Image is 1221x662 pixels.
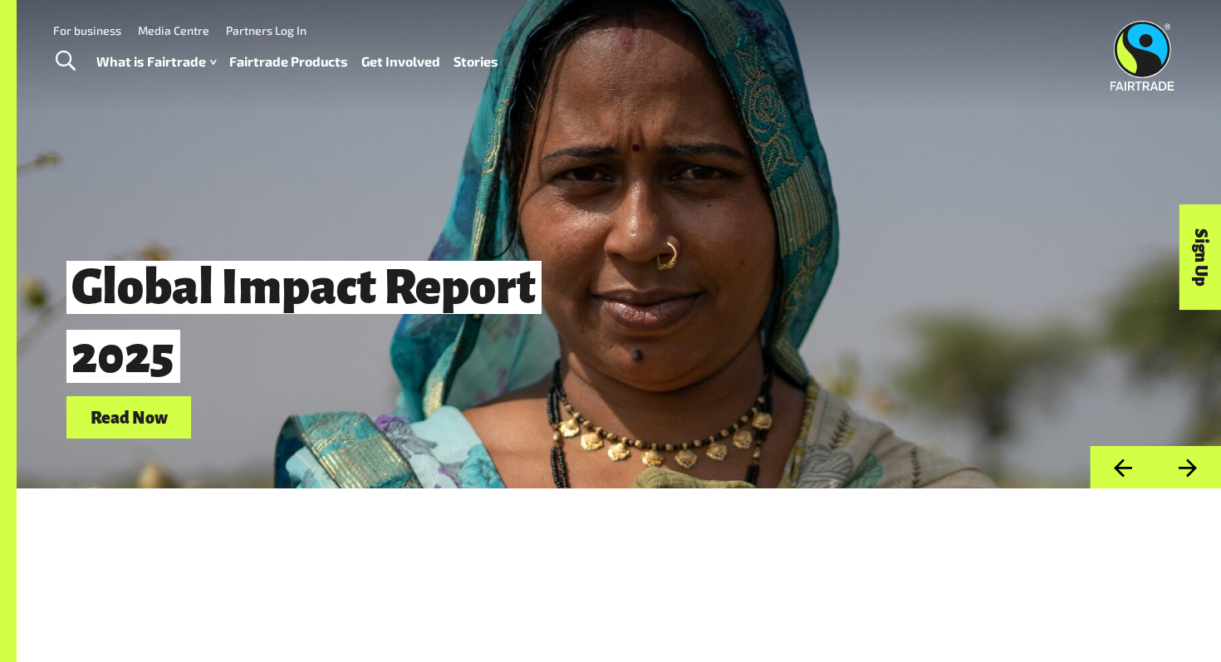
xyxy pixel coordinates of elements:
a: Toggle Search [45,41,86,82]
a: Read Now [66,396,191,439]
a: Get Involved [361,50,440,74]
a: Partners Log In [226,23,306,37]
img: Fairtrade Australia New Zealand logo [1111,21,1174,91]
a: Media Centre [138,23,209,37]
a: Fairtrade Products [229,50,348,74]
span: Global Impact Report 2025 [66,261,542,383]
button: Previous [1090,446,1155,488]
a: What is Fairtrade [96,50,216,74]
a: Stories [454,50,498,74]
button: Next [1155,446,1221,488]
a: For business [53,23,121,37]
